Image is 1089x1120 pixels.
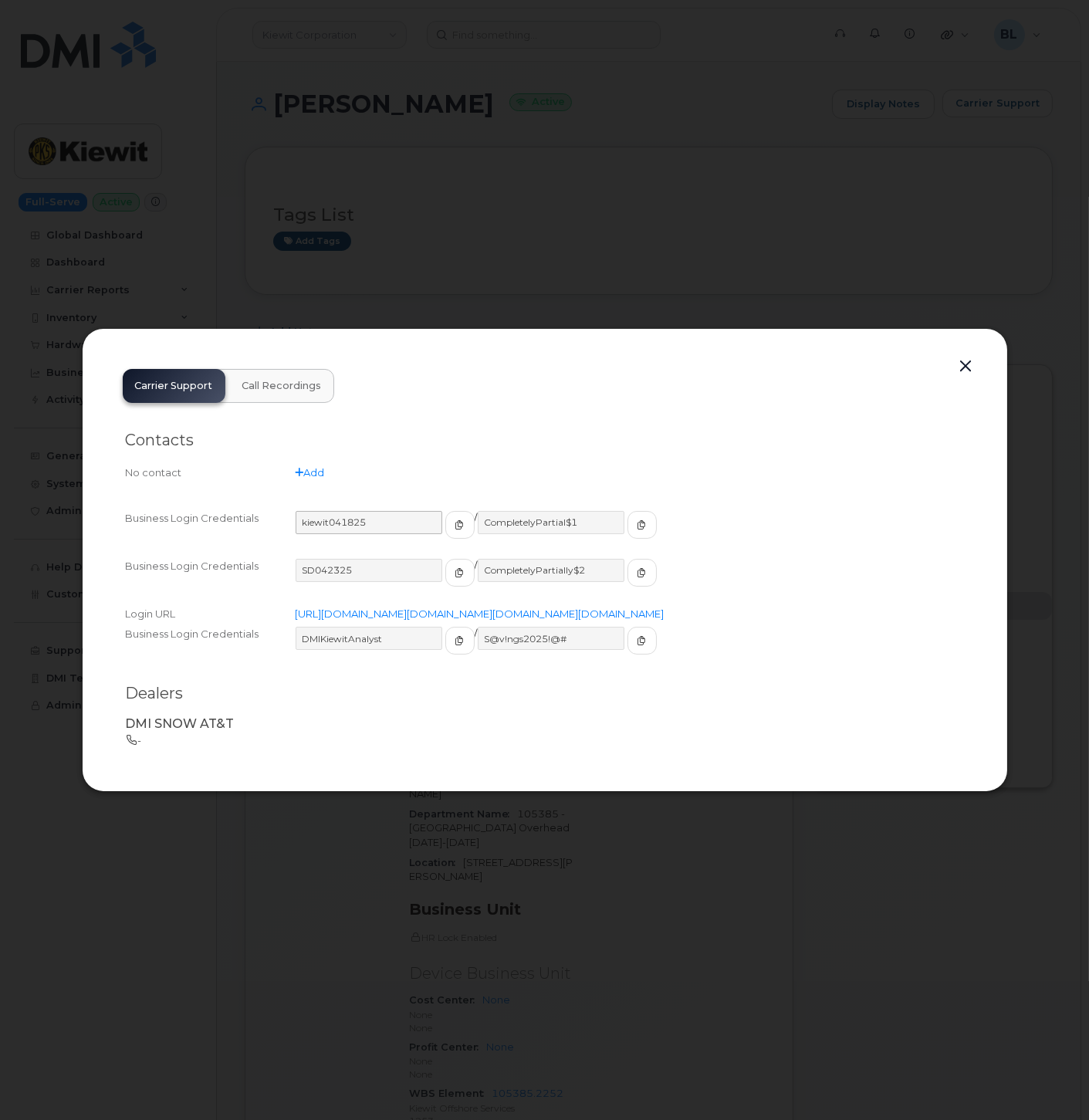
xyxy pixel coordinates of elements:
[126,431,964,450] h2: Contacts
[126,511,296,553] div: Business Login Credentials
[1022,1053,1077,1108] iframe: Messenger Launcher
[296,627,964,668] div: /
[445,627,475,655] button: copy to clipboard
[627,559,657,587] button: copy to clipboard
[627,511,657,539] button: copy to clipboard
[445,559,475,587] button: copy to clipboard
[296,607,665,620] a: [URL][DOMAIN_NAME][DOMAIN_NAME][DOMAIN_NAME][DOMAIN_NAME]
[126,627,296,668] div: Business Login Credentials
[627,627,657,655] button: copy to clipboard
[296,466,325,479] a: Add
[126,559,296,601] div: Business Login Credentials
[242,380,322,392] span: Call Recordings
[126,716,964,733] p: DMI SNOW AT&T
[296,559,964,601] div: /
[126,607,296,621] div: Login URL
[126,465,296,480] div: No contact
[126,684,964,703] h2: Dealers
[445,511,475,539] button: copy to clipboard
[126,733,964,748] p: -
[296,511,964,553] div: /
